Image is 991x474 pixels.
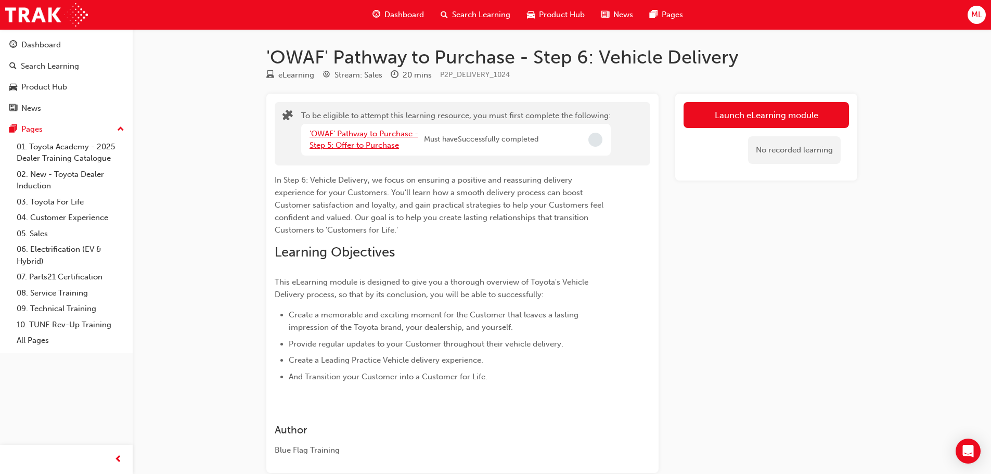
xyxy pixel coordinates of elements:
[650,8,658,21] span: pages-icon
[334,69,382,81] div: Stream: Sales
[289,310,581,332] span: Create a memorable and exciting moment for the Customer that leaves a lasting impression of the T...
[12,317,128,333] a: 10. TUNE Rev-Up Training
[593,4,641,25] a: news-iconNews
[527,8,535,21] span: car-icon
[452,9,510,21] span: Search Learning
[310,129,418,150] a: 'OWAF' Pathway to Purchase - Step 5: Offer to Purchase
[956,439,981,464] div: Open Intercom Messenger
[403,69,432,81] div: 20 mins
[117,123,124,136] span: up-icon
[21,39,61,51] div: Dashboard
[4,99,128,118] a: News
[684,102,849,128] button: Launch eLearning module
[5,3,88,27] img: Trak
[21,123,43,135] div: Pages
[12,269,128,285] a: 07. Parts21 Certification
[539,9,585,21] span: Product Hub
[971,9,982,21] span: ML
[275,424,613,436] h3: Author
[4,33,128,120] button: DashboardSearch LearningProduct HubNews
[301,110,611,158] div: To be eligible to attempt this learning resource, you must first complete the following:
[289,355,483,365] span: Create a Leading Practice Vehicle delivery experience.
[662,9,683,21] span: Pages
[384,9,424,21] span: Dashboard
[12,166,128,194] a: 02. New - Toyota Dealer Induction
[641,4,691,25] a: pages-iconPages
[391,69,432,82] div: Duration
[613,9,633,21] span: News
[289,372,487,381] span: And Transition your Customer into a Customer for Life.
[289,339,563,349] span: Provide regular updates to your Customer throughout their vehicle delivery.
[21,103,41,114] div: News
[9,125,17,134] span: pages-icon
[12,139,128,166] a: 01. Toyota Academy - 2025 Dealer Training Catalogue
[12,241,128,269] a: 06. Electrification (EV & Hybrid)
[4,57,128,76] a: Search Learning
[441,8,448,21] span: search-icon
[12,194,128,210] a: 03. Toyota For Life
[21,81,67,93] div: Product Hub
[9,104,17,113] span: news-icon
[9,62,17,71] span: search-icon
[12,332,128,349] a: All Pages
[519,4,593,25] a: car-iconProduct Hub
[12,301,128,317] a: 09. Technical Training
[4,120,128,139] button: Pages
[275,244,395,260] span: Learning Objectives
[266,71,274,80] span: learningResourceType_ELEARNING-icon
[9,83,17,92] span: car-icon
[275,277,590,299] span: This eLearning module is designed to give you a thorough overview of Toyota's Vehicle Delivery pr...
[12,210,128,226] a: 04. Customer Experience
[9,41,17,50] span: guage-icon
[12,285,128,301] a: 08. Service Training
[432,4,519,25] a: search-iconSearch Learning
[323,71,330,80] span: target-icon
[114,453,122,466] span: prev-icon
[748,136,841,164] div: No recorded learning
[275,175,606,235] span: In Step 6: Vehicle Delivery, we focus on ensuring a positive and reassuring delivery experience f...
[601,8,609,21] span: news-icon
[266,46,857,69] h1: 'OWAF' Pathway to Purchase - Step 6: Vehicle Delivery
[4,78,128,97] a: Product Hub
[424,134,538,146] span: Must have Successfully completed
[275,444,613,456] div: Blue Flag Training
[4,35,128,55] a: Dashboard
[21,60,79,72] div: Search Learning
[278,69,314,81] div: eLearning
[12,226,128,242] a: 05. Sales
[372,8,380,21] span: guage-icon
[588,133,602,147] span: Incomplete
[440,70,510,79] span: Learning resource code
[282,111,293,123] span: puzzle-icon
[266,69,314,82] div: Type
[323,69,382,82] div: Stream
[968,6,986,24] button: ML
[391,71,398,80] span: clock-icon
[364,4,432,25] a: guage-iconDashboard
